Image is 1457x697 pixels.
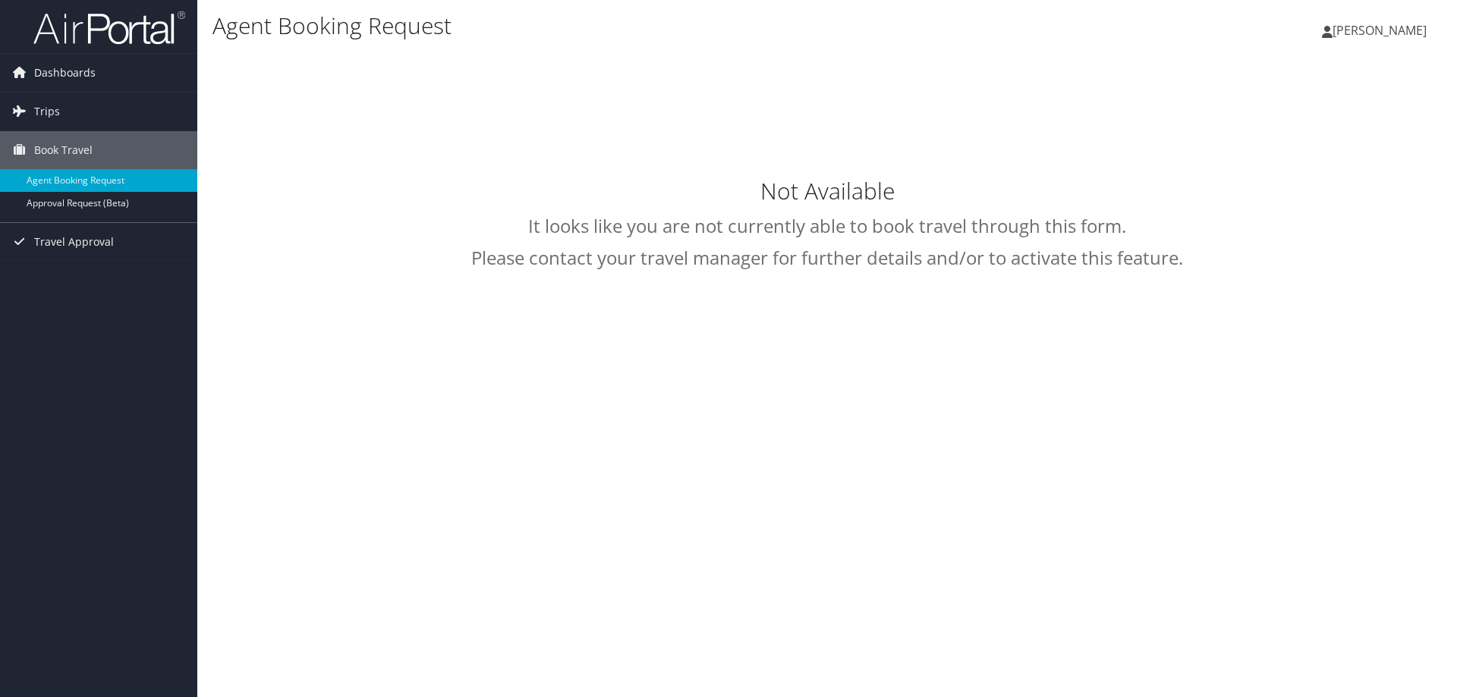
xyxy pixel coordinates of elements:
[215,175,1440,207] h1: Not Available
[1322,8,1442,53] a: [PERSON_NAME]
[215,245,1440,271] h2: Please contact your travel manager for further details and/or to activate this feature.
[215,213,1440,239] h2: It looks like you are not currently able to book travel through this form.
[34,131,93,169] span: Book Travel
[34,223,114,261] span: Travel Approval
[1333,22,1427,39] span: [PERSON_NAME]
[34,54,96,92] span: Dashboards
[212,10,1032,42] h1: Agent Booking Request
[33,10,185,46] img: airportal-logo.png
[34,93,60,130] span: Trips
